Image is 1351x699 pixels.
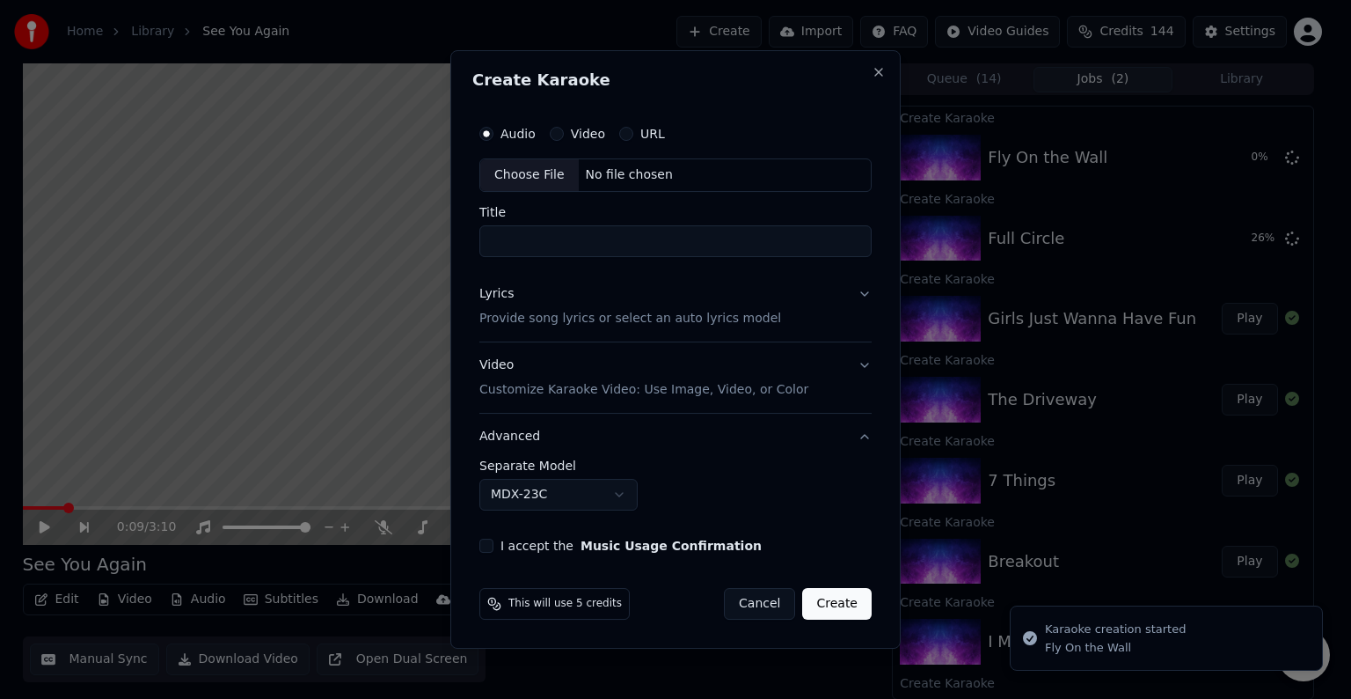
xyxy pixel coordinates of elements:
[479,460,872,525] div: Advanced
[724,588,795,620] button: Cancel
[479,271,872,342] button: LyricsProvide song lyrics or select an auto lyrics model
[479,460,872,472] label: Separate Model
[480,159,579,191] div: Choose File
[479,206,872,218] label: Title
[479,381,808,399] p: Customize Karaoke Video: Use Image, Video, or Color
[479,414,872,460] button: Advanced
[640,128,665,140] label: URL
[508,597,622,611] span: This will use 5 credits
[581,540,762,552] button: I accept the
[479,310,781,327] p: Provide song lyrics or select an auto lyrics model
[579,166,680,184] div: No file chosen
[500,540,762,552] label: I accept the
[479,357,808,399] div: Video
[802,588,872,620] button: Create
[500,128,536,140] label: Audio
[479,285,514,303] div: Lyrics
[472,72,879,88] h2: Create Karaoke
[571,128,605,140] label: Video
[479,342,872,413] button: VideoCustomize Karaoke Video: Use Image, Video, or Color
